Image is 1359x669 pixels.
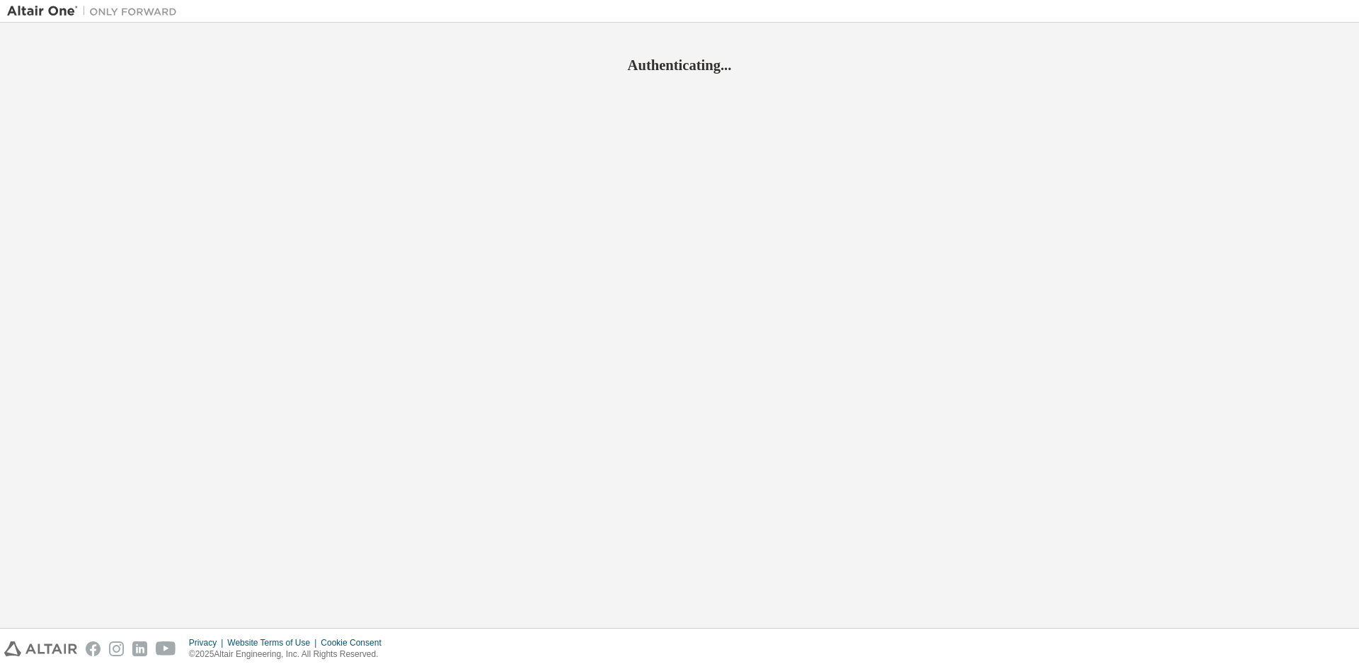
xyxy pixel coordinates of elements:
[7,56,1352,74] h2: Authenticating...
[321,637,389,648] div: Cookie Consent
[7,4,184,18] img: Altair One
[4,641,77,656] img: altair_logo.svg
[109,641,124,656] img: instagram.svg
[132,641,147,656] img: linkedin.svg
[156,641,176,656] img: youtube.svg
[189,637,227,648] div: Privacy
[227,637,321,648] div: Website Terms of Use
[86,641,101,656] img: facebook.svg
[189,648,390,661] p: © 2025 Altair Engineering, Inc. All Rights Reserved.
